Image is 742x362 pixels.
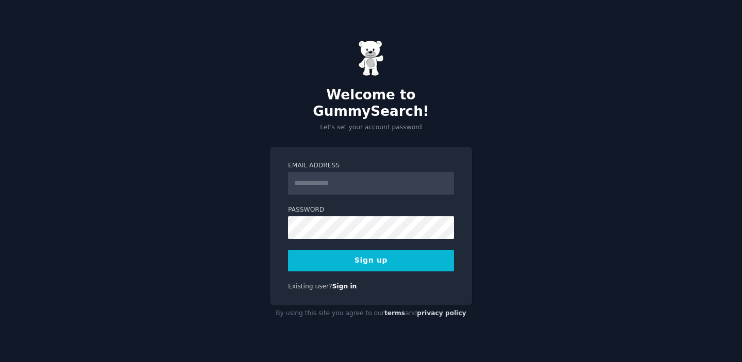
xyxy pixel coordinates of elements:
label: Password [288,205,454,215]
h2: Welcome to GummySearch! [270,87,472,119]
div: By using this site you agree to our and [270,305,472,322]
img: Gummy Bear [358,40,384,76]
a: privacy policy [417,309,466,317]
a: terms [384,309,405,317]
button: Sign up [288,250,454,271]
p: Let's set your account password [270,123,472,132]
label: Email Address [288,161,454,170]
a: Sign in [332,283,357,290]
span: Existing user? [288,283,332,290]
